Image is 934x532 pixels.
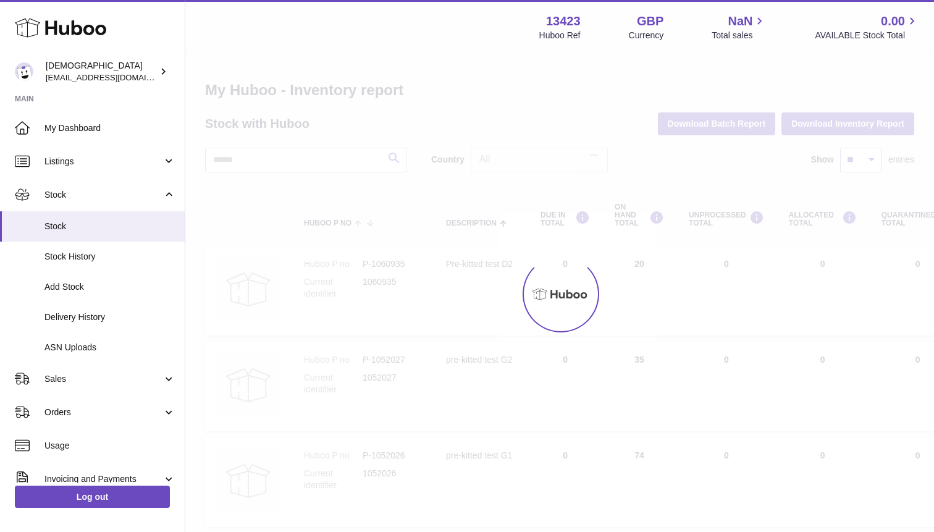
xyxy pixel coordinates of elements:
a: Log out [15,486,170,508]
a: NaN Total sales [712,13,767,41]
span: Stock [44,221,175,232]
span: Add Stock [44,281,175,293]
span: [EMAIL_ADDRESS][DOMAIN_NAME] [46,72,182,82]
span: Sales [44,373,162,385]
strong: GBP [637,13,663,30]
span: Usage [44,440,175,452]
span: Listings [44,156,162,167]
span: AVAILABLE Stock Total [815,30,919,41]
span: Delivery History [44,311,175,323]
span: Invoicing and Payments [44,473,162,485]
div: Currency [629,30,664,41]
span: NaN [728,13,752,30]
strong: 13423 [546,13,581,30]
span: 0.00 [881,13,905,30]
img: olgazyuz@outlook.com [15,62,33,81]
span: ASN Uploads [44,342,175,353]
div: [DEMOGRAPHIC_DATA] [46,60,157,83]
span: Stock History [44,251,175,263]
span: Total sales [712,30,767,41]
span: Orders [44,407,162,418]
span: My Dashboard [44,122,175,134]
span: Stock [44,189,162,201]
div: Huboo Ref [539,30,581,41]
a: 0.00 AVAILABLE Stock Total [815,13,919,41]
